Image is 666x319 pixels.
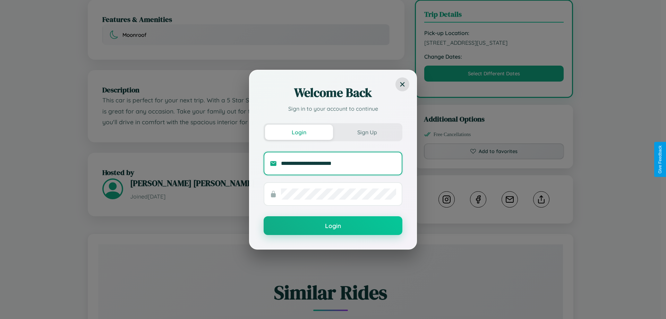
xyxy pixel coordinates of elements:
button: Login [264,216,402,235]
button: Sign Up [333,125,401,140]
div: Give Feedback [658,145,663,174]
h2: Welcome Back [264,84,402,101]
p: Sign in to your account to continue [264,104,402,113]
button: Login [265,125,333,140]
